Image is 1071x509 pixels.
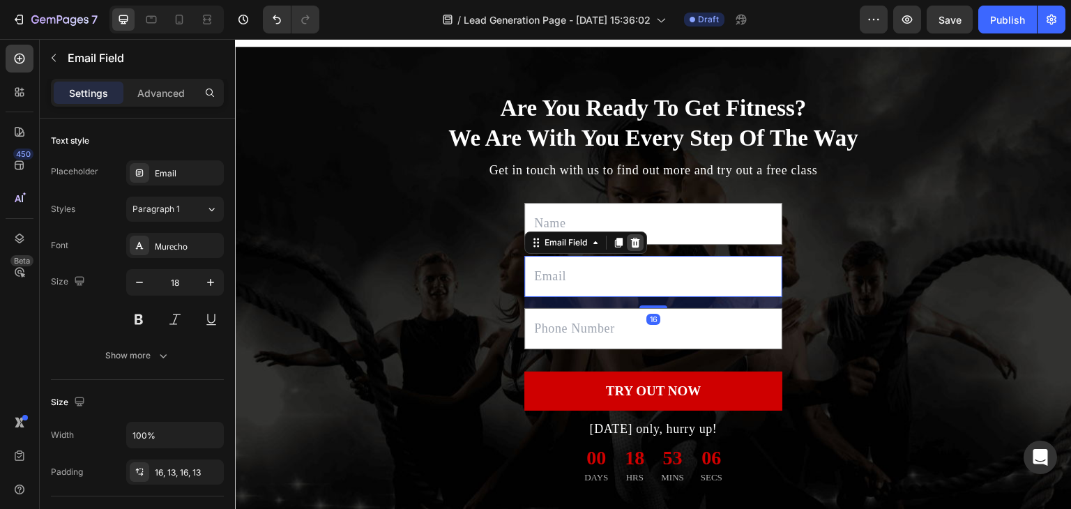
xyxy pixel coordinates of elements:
[390,432,409,446] p: HRS
[155,466,220,479] div: 16, 13, 16, 13
[155,240,220,252] div: Murecho
[69,86,108,100] p: Settings
[289,269,547,310] input: Phone Number
[132,203,180,215] span: Paragraph 1
[289,217,547,258] input: Email
[457,13,461,27] span: /
[990,13,1025,27] div: Publish
[68,50,218,66] p: Email Field
[289,333,547,372] button: TRY OUT NOW
[6,6,104,33] button: 7
[51,343,224,368] button: Show more
[51,135,89,147] div: Text style
[10,255,33,266] div: Beta
[371,342,466,363] div: TRY OUT NOW
[939,14,962,26] span: Save
[105,349,170,363] div: Show more
[978,6,1037,33] button: Publish
[390,407,409,432] div: 18
[927,6,973,33] button: Save
[51,239,68,252] div: Font
[51,466,83,478] div: Padding
[51,273,88,291] div: Size
[464,13,651,27] span: Lead Generation Page - [DATE] 15:36:02
[155,167,220,180] div: Email
[263,6,319,33] div: Undo/Redo
[289,164,547,205] input: Name
[698,13,719,26] span: Draft
[307,197,355,210] div: Email Field
[349,407,373,432] div: 00
[466,407,487,432] div: 06
[51,393,88,412] div: Size
[349,432,373,446] p: DAYS
[126,197,224,222] button: Paragraph 1
[291,381,546,399] p: [DATE] only, hurry up!
[466,432,487,446] p: SECS
[426,432,449,446] p: MINS
[51,429,74,441] div: Width
[1024,441,1057,474] div: Open Intercom Messenger
[91,11,98,28] p: 7
[235,39,1071,509] iframe: Design area
[127,423,223,448] input: Auto
[51,203,75,215] div: Styles
[137,86,185,100] p: Advanced
[13,149,33,160] div: 450
[426,407,449,432] div: 53
[411,275,425,286] div: 16
[51,165,98,178] div: Placeholder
